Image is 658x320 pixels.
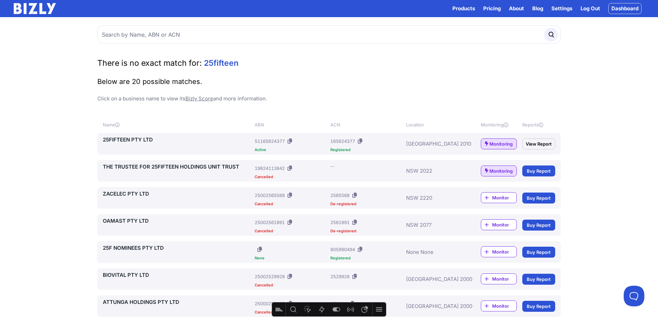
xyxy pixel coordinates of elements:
div: ACN [330,121,403,128]
div: 2565568 [330,192,350,199]
a: 25FIFTEEN PTY LTD [103,136,252,144]
div: Cancelled [255,229,328,233]
a: OAMAST PTY LTD [103,217,252,225]
div: 25002565568 [255,192,285,199]
div: Cancelled [255,310,328,314]
a: Monitor [481,300,517,311]
div: Registered [330,256,403,260]
span: Monitor [492,303,516,309]
a: Bizly Score [185,95,213,102]
div: 25000258613 [255,300,285,307]
a: Buy Report [522,301,555,312]
div: De-registered [330,229,403,233]
div: NSW 2220 [406,190,460,206]
a: Buy Report [522,274,555,285]
div: None [255,256,328,260]
div: None None [406,244,460,260]
a: 25F NOMINEES PTY LTD [103,244,252,252]
div: Cancelled [255,202,328,206]
input: Search by Name, ABN or ACN [97,25,561,44]
span: Monitor [492,275,516,282]
a: Buy Report [522,220,555,231]
a: Buy Report [522,193,555,204]
button: Products [452,4,475,13]
div: Cancelled [255,175,328,179]
div: Reports [522,121,555,128]
a: Buy Report [522,247,555,258]
div: 2561891 [330,219,350,226]
span: 25fifteen [204,58,239,68]
a: ZACELEC PTY LTD [103,190,252,198]
a: Monitor [481,192,517,203]
div: [GEOGRAPHIC_DATA] 2010 [406,136,460,152]
div: 258613 [330,300,347,307]
p: Click on a business name to view its and more information. [97,95,561,103]
div: Name [103,121,252,128]
div: Registered [330,148,403,152]
a: Buy Report [522,165,555,176]
span: Monitor [492,194,516,201]
div: [GEOGRAPHIC_DATA] 2000 [406,298,460,314]
a: BIOVITAL PTY LTD [103,271,252,279]
div: NSW 2077 [406,217,460,233]
a: Log Out [581,4,600,13]
span: Monitor [492,248,516,255]
div: 51165624377 [255,138,285,145]
a: Settings [551,4,572,13]
a: Monitoring [481,138,517,149]
a: Monitor [481,273,517,284]
div: 25002561891 [255,219,285,226]
div: Cancelled [255,283,328,287]
a: Monitor [481,219,517,230]
span: Monitor [492,221,516,228]
span: Monitoring [489,168,513,174]
span: Below are 20 possible matches. [97,77,202,86]
div: [GEOGRAPHIC_DATA] 2000 [406,271,460,287]
div: Monitoring [481,121,517,128]
a: Pricing [483,4,501,13]
div: NSW 2022 [406,163,460,179]
a: Monitor [481,246,517,257]
div: 25002529928 [255,273,285,280]
div: De-registered [330,202,403,206]
a: THE TRUSTEE FOR 25FIFTEEN HOLDINGS UNIT TRUST [103,163,252,171]
span: Monitoring [489,140,513,147]
div: 605990494 [330,246,355,253]
div: 19824113842 [255,165,285,172]
a: View Report [522,138,555,149]
span: There is no exact match for: [97,58,202,68]
div: Location [406,121,460,128]
iframe: Toggle Customer Support [624,286,644,306]
a: About [509,4,524,13]
a: Blog [532,4,543,13]
div: 165624377 [330,138,355,145]
a: Dashboard [608,3,642,14]
div: Active [255,148,328,152]
div: -- [330,163,334,170]
div: 2529928 [330,273,350,280]
a: Monitoring [481,165,517,176]
a: ATTUNGA HOLDINGS PTY LTD [103,298,252,306]
div: ABN [255,121,328,128]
